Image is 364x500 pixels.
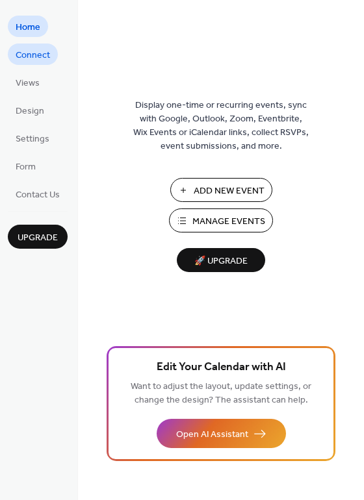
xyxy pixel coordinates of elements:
span: 🚀 Upgrade [185,253,257,270]
span: Add New Event [194,184,265,198]
button: Open AI Assistant [157,419,286,448]
span: Home [16,21,40,34]
button: Upgrade [8,225,68,249]
button: 🚀 Upgrade [177,248,265,272]
a: Settings [8,127,57,149]
span: Open AI Assistant [176,428,248,442]
span: Manage Events [192,215,265,229]
a: Home [8,16,48,37]
span: Form [16,160,36,174]
span: Connect [16,49,50,62]
a: Design [8,99,52,121]
a: Contact Us [8,183,68,205]
span: Design [16,105,44,118]
span: Settings [16,132,49,146]
span: Edit Your Calendar with AI [157,358,286,377]
a: Form [8,155,44,177]
a: Connect [8,44,58,65]
button: Add New Event [170,178,272,202]
a: Views [8,71,47,93]
span: Upgrade [18,231,58,245]
button: Manage Events [169,208,273,232]
span: Views [16,77,40,90]
span: Display one-time or recurring events, sync with Google, Outlook, Zoom, Eventbrite, Wix Events or ... [133,99,309,153]
span: Contact Us [16,188,60,202]
span: Want to adjust the layout, update settings, or change the design? The assistant can help. [131,378,311,409]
